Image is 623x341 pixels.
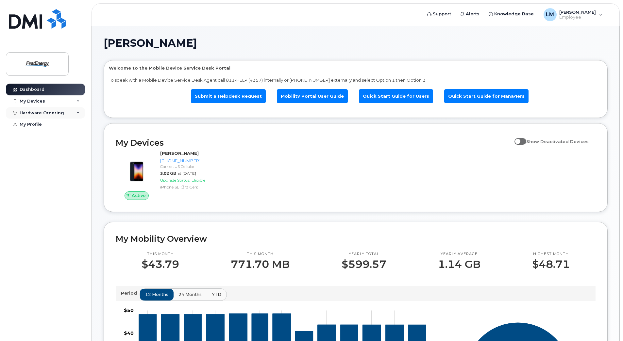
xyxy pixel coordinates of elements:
[359,89,433,103] a: Quick Start Guide for Users
[192,178,205,183] span: Eligible
[160,171,176,176] span: 3.02 GB
[231,252,290,257] p: This month
[526,139,589,144] span: Show Deactivated Devices
[142,258,179,270] p: $43.79
[231,258,290,270] p: 771.70 MB
[124,330,134,336] tspan: $40
[132,192,146,199] span: Active
[160,178,190,183] span: Upgrade Status:
[277,89,348,103] a: Mobility Portal User Guide
[124,308,134,314] tspan: $50
[142,252,179,257] p: This month
[438,258,480,270] p: 1.14 GB
[342,252,386,257] p: Yearly total
[160,164,227,169] div: Carrier: US Cellular
[212,291,221,298] span: YTD
[121,290,140,296] p: Period
[532,252,570,257] p: Highest month
[177,171,196,176] span: at [DATE]
[444,89,529,103] a: Quick Start Guide for Managers
[109,65,602,71] p: Welcome to the Mobile Device Service Desk Portal
[532,258,570,270] p: $48.71
[595,313,618,336] iframe: Messenger Launcher
[121,154,152,185] img: image20231002-3703462-1angbar.jpeg
[438,252,480,257] p: Yearly average
[160,158,227,164] div: [PHONE_NUMBER]
[116,150,230,200] a: Active[PERSON_NAME][PHONE_NUMBER]Carrier: US Cellular3.02 GBat [DATE]Upgrade Status:EligibleiPhon...
[514,135,520,140] input: Show Deactivated Devices
[178,291,202,298] span: 24 months
[116,138,511,148] h2: My Devices
[104,38,197,48] span: [PERSON_NAME]
[160,151,199,156] strong: [PERSON_NAME]
[160,184,227,190] div: iPhone SE (3rd Gen)
[342,258,386,270] p: $599.57
[109,77,602,83] p: To speak with a Mobile Device Service Desk Agent call 811-HELP (4357) internally or [PHONE_NUMBER...
[191,89,266,103] a: Submit a Helpdesk Request
[116,234,596,244] h2: My Mobility Overview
